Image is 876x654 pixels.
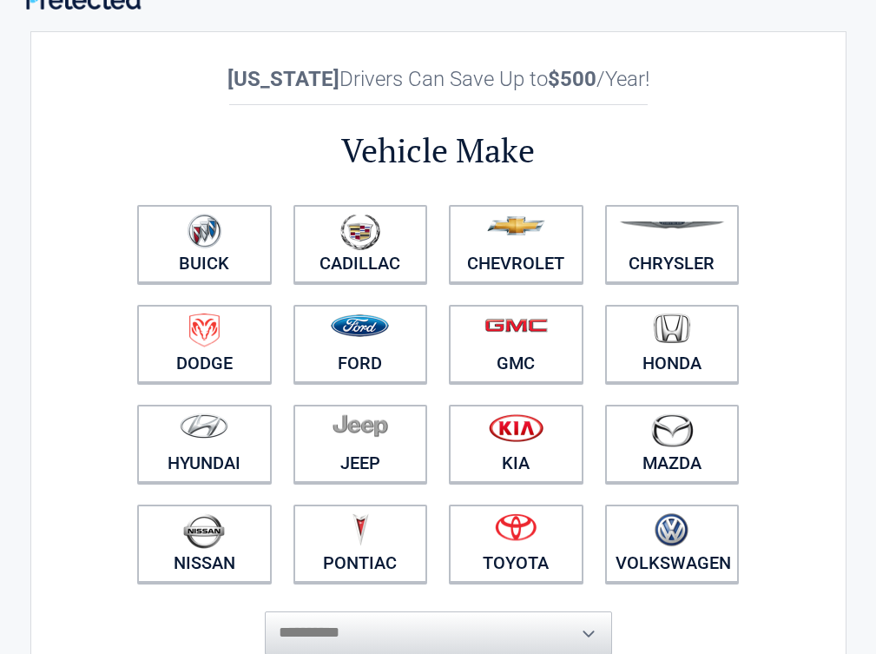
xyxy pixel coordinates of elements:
[484,318,548,333] img: gmc
[548,67,596,91] b: $500
[188,214,221,248] img: buick
[449,305,583,383] a: GMC
[293,405,428,483] a: Jeep
[293,205,428,283] a: Cadillac
[619,221,725,229] img: chrysler
[650,413,694,447] img: mazda
[605,205,740,283] a: Chrysler
[495,513,537,541] img: toyota
[489,413,543,442] img: kia
[352,513,369,546] img: pontiac
[449,405,583,483] a: Kia
[449,205,583,283] a: Chevrolet
[127,67,750,91] h2: Drivers Can Save Up to /Year
[487,216,545,235] img: chevrolet
[605,505,740,583] a: Volkswagen
[137,505,272,583] a: Nissan
[449,505,583,583] a: Toyota
[137,305,272,383] a: Dodge
[183,513,225,549] img: nissan
[333,413,388,438] img: jeep
[605,405,740,483] a: Mazda
[340,214,380,250] img: cadillac
[180,413,228,439] img: hyundai
[137,405,272,483] a: Hyundai
[655,513,688,547] img: volkswagen
[127,129,750,173] h2: Vehicle Make
[189,314,220,347] img: dodge
[293,505,428,583] a: Pontiac
[605,305,740,383] a: Honda
[137,205,272,283] a: Buick
[227,67,339,91] b: [US_STATE]
[331,314,389,337] img: ford
[654,314,690,344] img: honda
[293,305,428,383] a: Ford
